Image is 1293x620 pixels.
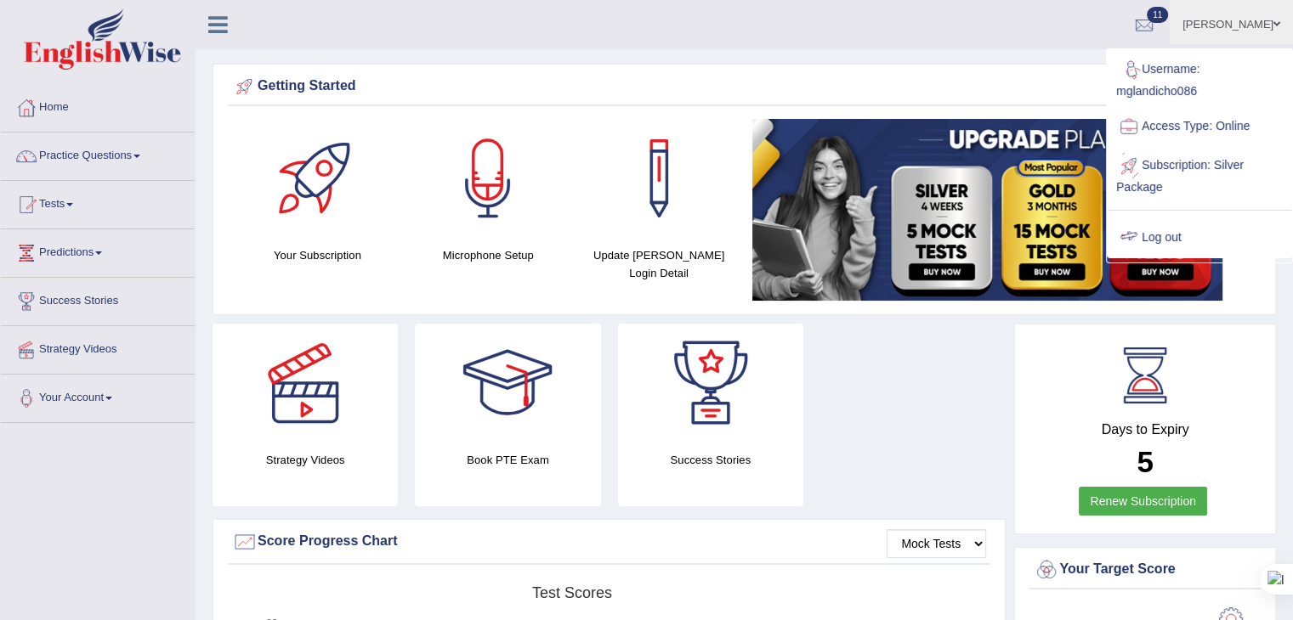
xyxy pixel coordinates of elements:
[213,451,398,469] h4: Strategy Videos
[618,451,803,469] h4: Success Stories
[1108,146,1291,203] a: Subscription: Silver Package
[1,181,195,223] a: Tests
[241,246,394,264] h4: Your Subscription
[1034,422,1256,437] h4: Days to Expiry
[1079,487,1207,516] a: Renew Subscription
[1108,107,1291,146] a: Access Type: Online
[415,451,600,469] h4: Book PTE Exam
[1108,50,1291,107] a: Username: mglandicho086
[1034,557,1256,583] div: Your Target Score
[1,229,195,272] a: Predictions
[1,326,195,369] a: Strategy Videos
[1,278,195,320] a: Success Stories
[1108,218,1291,257] a: Log out
[1,132,195,175] a: Practice Questions
[1,375,195,417] a: Your Account
[1,84,195,127] a: Home
[582,246,736,282] h4: Update [PERSON_NAME] Login Detail
[1137,445,1153,478] b: 5
[232,529,986,555] div: Score Progress Chart
[232,74,1256,99] div: Getting Started
[532,584,612,601] tspan: Test scores
[1147,7,1168,23] span: 11
[411,246,565,264] h4: Microphone Setup
[752,119,1222,301] img: small5.jpg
